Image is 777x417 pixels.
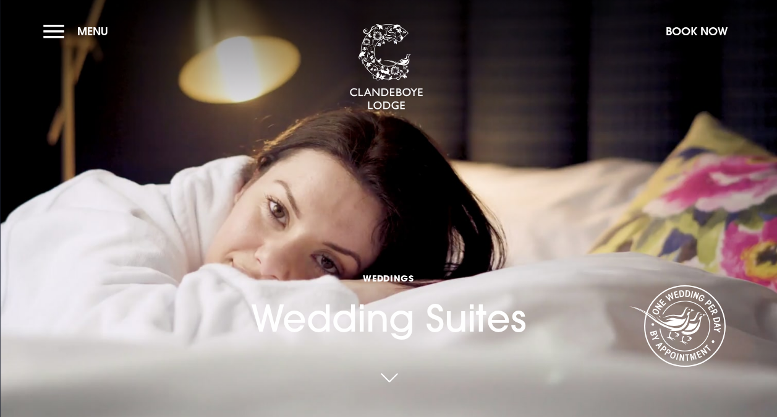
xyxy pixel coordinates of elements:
[77,24,108,38] span: Menu
[349,24,423,111] img: Clandeboye Lodge
[251,272,526,340] h1: Wedding Suites
[251,272,526,284] span: Weddings
[43,18,114,45] button: Menu
[660,18,734,45] button: Book Now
